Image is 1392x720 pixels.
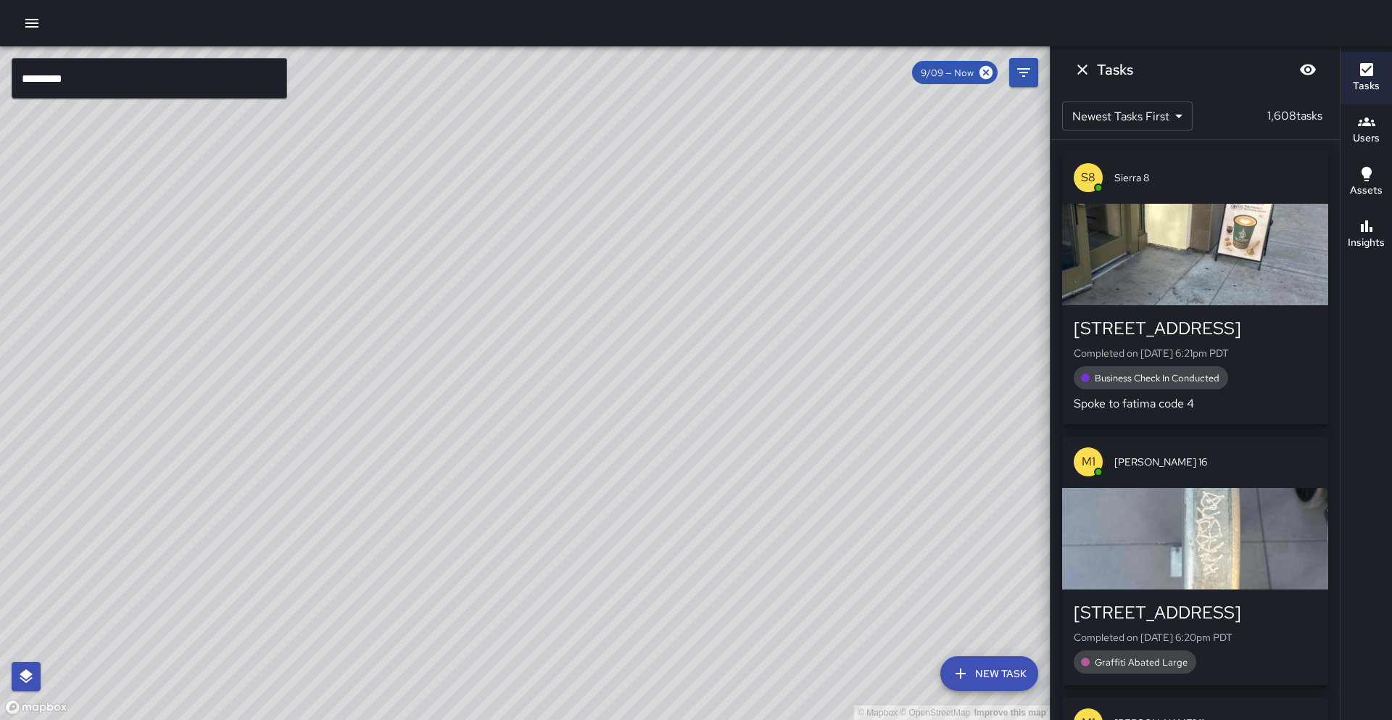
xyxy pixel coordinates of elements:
div: Newest Tasks First [1062,102,1193,131]
button: Tasks [1341,52,1392,104]
p: Completed on [DATE] 6:20pm PDT [1074,630,1317,645]
button: New Task [940,656,1038,691]
h6: Tasks [1097,58,1133,81]
button: M1[PERSON_NAME] 16[STREET_ADDRESS]Completed on [DATE] 6:20pm PDTGraffiti Abated Large [1062,436,1328,685]
span: Graffiti Abated Large [1086,656,1196,669]
span: Sierra 8 [1114,170,1317,185]
button: Blur [1293,55,1322,84]
p: S8 [1081,169,1095,186]
p: Completed on [DATE] 6:21pm PDT [1074,346,1317,360]
button: Dismiss [1068,55,1097,84]
h6: Tasks [1353,78,1380,94]
button: S8Sierra 8[STREET_ADDRESS]Completed on [DATE] 6:21pm PDTBusiness Check In ConductedSpoke to fatim... [1062,152,1328,424]
button: Filters [1009,58,1038,87]
div: 9/09 — Now [912,61,998,84]
div: [STREET_ADDRESS] [1074,317,1317,340]
h6: Users [1353,131,1380,146]
p: M1 [1082,453,1095,471]
span: Business Check In Conducted [1086,372,1228,384]
h6: Assets [1350,183,1383,199]
p: 1,608 tasks [1261,107,1328,125]
p: Spoke to fatima code 4 [1074,395,1317,413]
button: Insights [1341,209,1392,261]
span: [PERSON_NAME] 16 [1114,455,1317,469]
h6: Insights [1348,235,1385,251]
div: [STREET_ADDRESS] [1074,601,1317,624]
span: 9/09 — Now [912,67,982,79]
button: Assets [1341,157,1392,209]
button: Users [1341,104,1392,157]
